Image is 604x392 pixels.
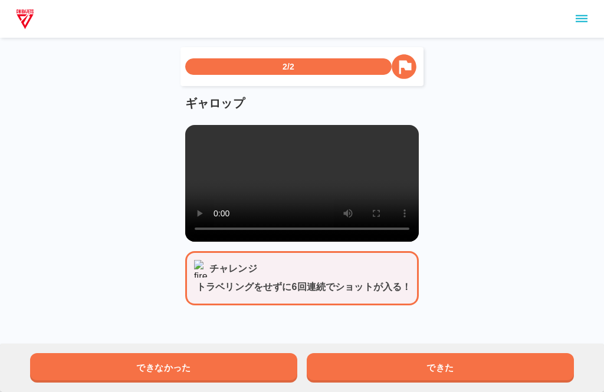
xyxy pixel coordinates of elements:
[194,260,207,278] img: fire_icon
[196,280,412,294] p: トラベリングをせずに6回連続でショットが入る！
[572,9,592,29] button: sidemenu
[307,353,574,383] button: できた
[185,95,419,111] h6: ギャロップ
[209,262,257,276] p: チャレンジ
[14,7,36,31] img: dummy
[30,353,297,383] button: できなかった
[283,61,294,73] p: 2/2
